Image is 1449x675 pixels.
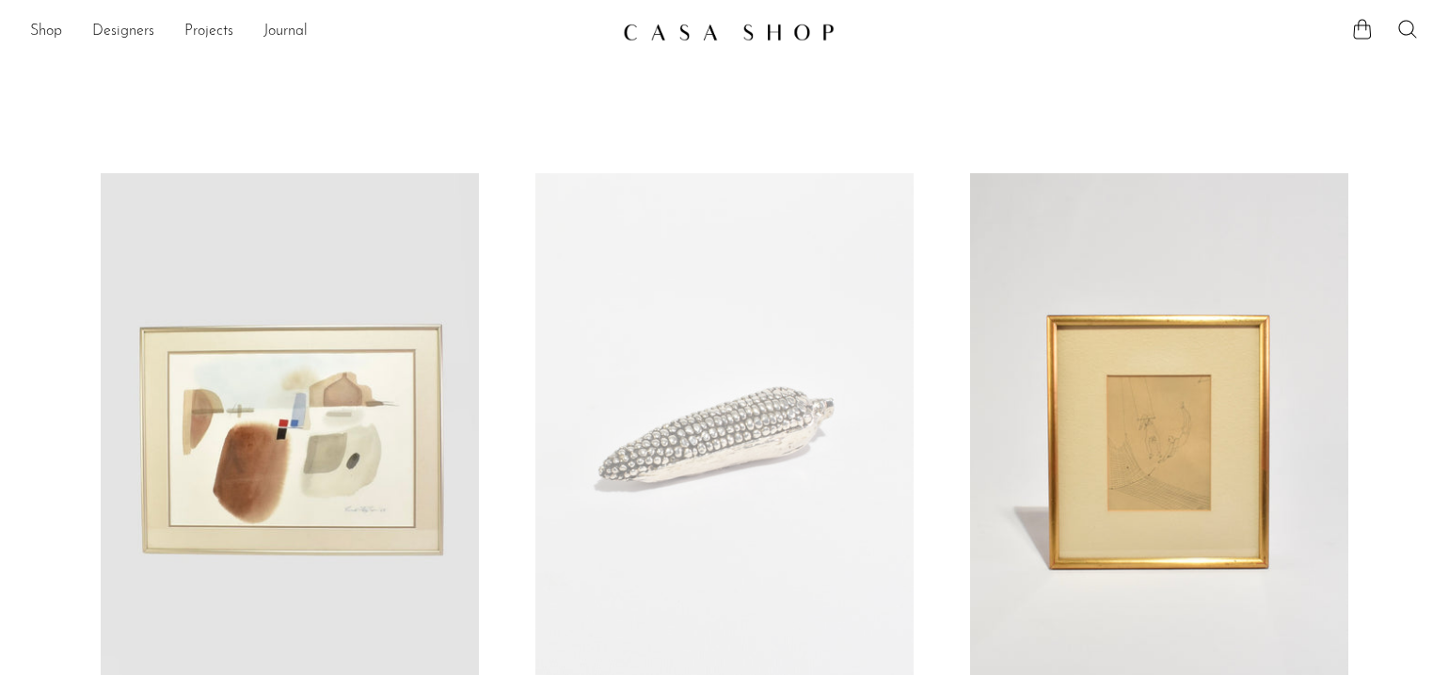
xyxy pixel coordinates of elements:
[30,20,62,44] a: Shop
[92,20,154,44] a: Designers
[30,16,608,48] ul: NEW HEADER MENU
[30,16,608,48] nav: Desktop navigation
[263,20,308,44] a: Journal
[184,20,233,44] a: Projects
